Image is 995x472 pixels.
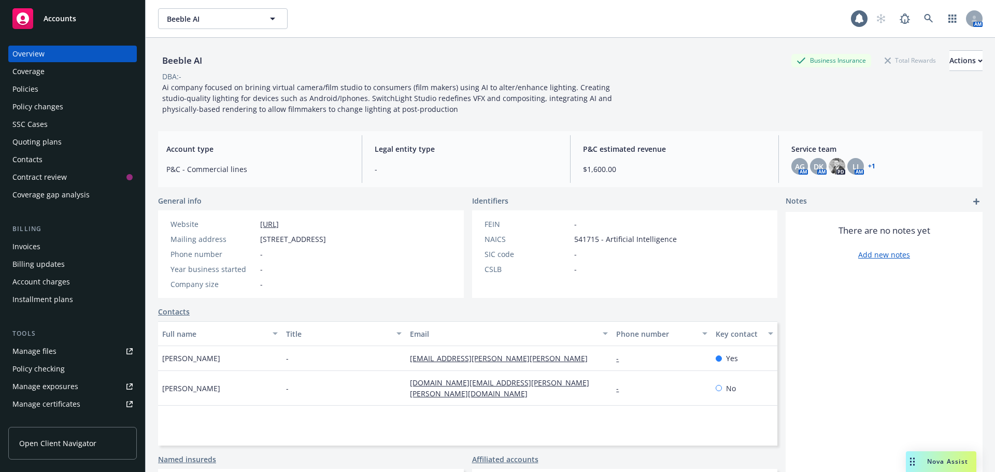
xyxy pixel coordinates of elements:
[286,383,289,394] span: -
[852,161,859,172] span: LI
[8,169,137,185] a: Contract review
[716,328,762,339] div: Key contact
[162,328,266,339] div: Full name
[167,13,257,24] span: Beeble AI
[485,234,570,245] div: NAICS
[8,224,137,234] div: Billing
[8,187,137,203] a: Coverage gap analysis
[616,353,627,363] a: -
[162,383,220,394] span: [PERSON_NAME]
[8,413,137,430] a: Manage claims
[406,321,612,346] button: Email
[485,264,570,275] div: CSLB
[162,71,181,82] div: DBA: -
[942,8,963,29] a: Switch app
[786,195,807,208] span: Notes
[485,249,570,260] div: SIC code
[158,54,206,67] div: Beeble AI
[868,163,875,169] a: +1
[260,234,326,245] span: [STREET_ADDRESS]
[616,383,627,393] a: -
[12,187,90,203] div: Coverage gap analysis
[12,151,42,168] div: Contacts
[166,164,349,175] span: P&C - Commercial lines
[12,116,48,133] div: SSC Cases
[12,274,70,290] div: Account charges
[8,116,137,133] a: SSC Cases
[286,353,289,364] span: -
[286,328,390,339] div: Title
[906,451,976,472] button: Nova Assist
[8,256,137,273] a: Billing updates
[12,169,67,185] div: Contract review
[170,279,256,290] div: Company size
[12,343,56,360] div: Manage files
[795,161,805,172] span: AG
[838,224,930,237] span: There are no notes yet
[282,321,406,346] button: Title
[574,219,577,230] span: -
[927,457,968,466] span: Nova Assist
[44,15,76,23] span: Accounts
[8,46,137,62] a: Overview
[8,274,137,290] a: Account charges
[260,264,263,275] span: -
[726,353,738,364] span: Yes
[12,256,65,273] div: Billing updates
[410,328,596,339] div: Email
[574,264,577,275] span: -
[12,46,45,62] div: Overview
[8,63,137,80] a: Coverage
[162,353,220,364] span: [PERSON_NAME]
[814,161,823,172] span: DK
[375,164,558,175] span: -
[8,343,137,360] a: Manage files
[12,134,62,150] div: Quoting plans
[158,8,288,29] button: Beeble AI
[410,353,596,363] a: [EMAIL_ADDRESS][PERSON_NAME][PERSON_NAME]
[8,81,137,97] a: Policies
[8,98,137,115] a: Policy changes
[949,51,983,70] div: Actions
[949,50,983,71] button: Actions
[970,195,983,208] a: add
[12,361,65,377] div: Policy checking
[12,63,45,80] div: Coverage
[158,454,216,465] a: Named insureds
[158,306,190,317] a: Contacts
[12,396,80,412] div: Manage certificates
[170,249,256,260] div: Phone number
[8,238,137,255] a: Invoices
[260,249,263,260] span: -
[8,328,137,339] div: Tools
[260,279,263,290] span: -
[894,8,915,29] a: Report a Bug
[375,144,558,154] span: Legal entity type
[8,396,137,412] a: Manage certificates
[12,291,73,308] div: Installment plans
[8,151,137,168] a: Contacts
[162,82,614,114] span: Ai company focused on brining virtual camera/film studio to consumers (film makers) using AI to a...
[616,328,695,339] div: Phone number
[871,8,891,29] a: Start snowing
[918,8,939,29] a: Search
[8,291,137,308] a: Installment plans
[158,195,202,206] span: General info
[906,451,919,472] div: Drag to move
[858,249,910,260] a: Add new notes
[19,438,96,449] span: Open Client Navigator
[170,234,256,245] div: Mailing address
[260,219,279,229] a: [URL]
[170,264,256,275] div: Year business started
[712,321,777,346] button: Key contact
[8,134,137,150] a: Quoting plans
[791,144,974,154] span: Service team
[12,238,40,255] div: Invoices
[8,378,137,395] a: Manage exposures
[8,4,137,33] a: Accounts
[166,144,349,154] span: Account type
[472,454,538,465] a: Affiliated accounts
[12,378,78,395] div: Manage exposures
[485,219,570,230] div: FEIN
